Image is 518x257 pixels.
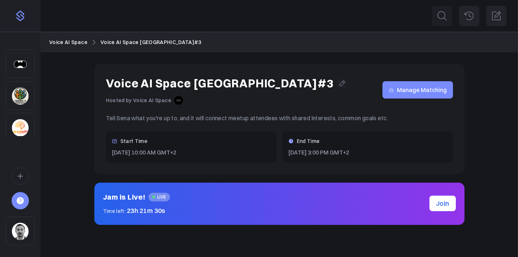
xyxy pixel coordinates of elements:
[112,148,271,157] p: [DATE] 10:00 AM GMT+2
[120,137,148,145] h3: Start Time
[297,137,320,145] h3: End Time
[49,38,509,46] nav: Breadcrumb
[103,191,146,203] h2: Jam is Live!
[12,56,29,73] img: h43bkvsr5et7tm34izh0kwce423c
[382,81,453,99] a: Manage Matching
[288,148,447,157] p: [DATE] 3:00 PM GMT+2
[49,38,87,46] a: Voice AI Space
[12,87,29,105] img: 3pj2efuqyeig3cua8agrd6atck9r
[12,223,29,240] img: 28af0a1e3d4f40531edab4c731fc1aa6b0a27966.jpg
[100,38,201,46] a: Voice AI Space [GEOGRAPHIC_DATA]#3
[149,193,170,201] span: LIVE
[103,208,126,214] span: Time left:
[174,96,183,105] img: 9mhdfgk8p09k1q6k3czsv07kq9ew
[106,96,171,104] p: Hosted by Voice AI Space
[106,113,453,123] p: Tell Sena what you're up to, and it will connect meetup attendees with shared interests, common g...
[106,75,334,92] h1: Voice AI Space [GEOGRAPHIC_DATA]#3
[429,196,456,211] a: Join
[127,206,166,215] span: 23h 21m 30s
[12,119,29,136] img: 2jp1kfh9ib76c04m8niqu4f45e0u
[14,10,26,22] img: purple-logo-18f04229334c5639164ff563510a1dba46e1211543e89c7069427642f6c28bac.png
